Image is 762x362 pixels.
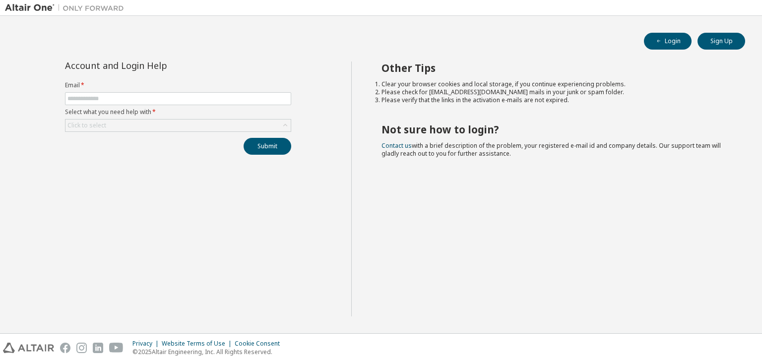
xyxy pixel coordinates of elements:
div: Cookie Consent [235,340,286,348]
div: Privacy [132,340,162,348]
div: Click to select [65,120,291,131]
label: Select what you need help with [65,108,291,116]
img: youtube.svg [109,343,124,353]
div: Account and Login Help [65,61,246,69]
label: Email [65,81,291,89]
li: Please check for [EMAIL_ADDRESS][DOMAIN_NAME] mails in your junk or spam folder. [381,88,728,96]
h2: Other Tips [381,61,728,74]
div: Website Terms of Use [162,340,235,348]
button: Submit [244,138,291,155]
img: instagram.svg [76,343,87,353]
li: Clear your browser cookies and local storage, if you continue experiencing problems. [381,80,728,88]
img: altair_logo.svg [3,343,54,353]
img: linkedin.svg [93,343,103,353]
button: Login [644,33,692,50]
div: Click to select [67,121,106,129]
p: © 2025 Altair Engineering, Inc. All Rights Reserved. [132,348,286,356]
img: Altair One [5,3,129,13]
li: Please verify that the links in the activation e-mails are not expired. [381,96,728,104]
a: Contact us [381,141,412,150]
h2: Not sure how to login? [381,123,728,136]
img: facebook.svg [60,343,70,353]
button: Sign Up [698,33,745,50]
span: with a brief description of the problem, your registered e-mail id and company details. Our suppo... [381,141,721,158]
